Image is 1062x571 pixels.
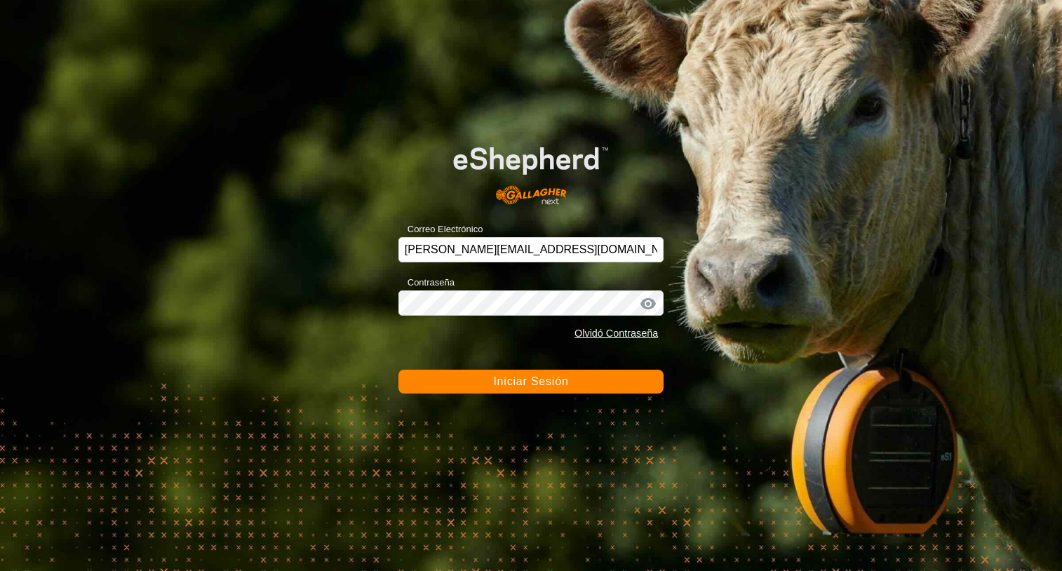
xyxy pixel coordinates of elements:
button: Iniciar Sesión [398,370,664,394]
span: Iniciar Sesión [493,375,568,387]
a: Olvidó Contraseña [574,328,658,339]
label: Correo Electrónico [398,222,483,236]
input: Correo Electrónico [398,237,664,262]
img: Logo de eShepherd [425,125,638,215]
label: Contraseña [398,276,455,290]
